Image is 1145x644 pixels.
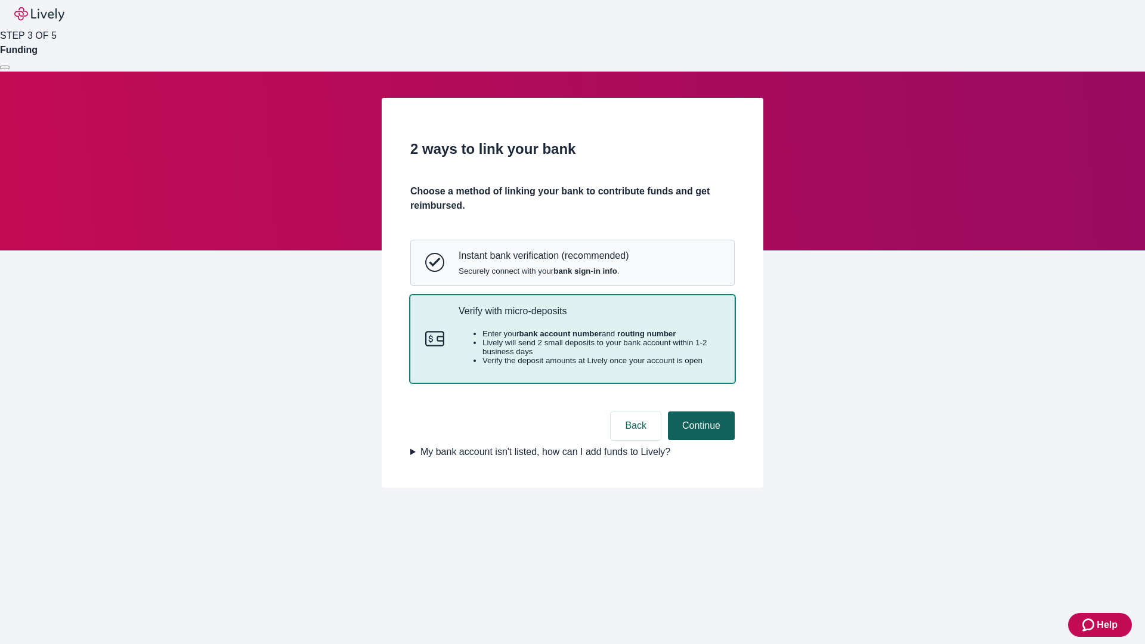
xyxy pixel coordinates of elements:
strong: bank account number [519,329,602,338]
summary: My bank account isn't listed, how can I add funds to Lively? [410,445,735,459]
span: Help [1097,618,1118,632]
p: Verify with micro-deposits [459,305,720,317]
svg: Zendesk support icon [1082,618,1097,632]
button: Continue [668,411,735,440]
p: Instant bank verification (recommended) [459,250,629,261]
button: Micro-depositsVerify with micro-depositsEnter yourbank account numberand routing numberLively wil... [411,296,734,383]
span: Securely connect with your . [459,267,629,275]
button: Instant bank verificationInstant bank verification (recommended)Securely connect with yourbank si... [411,240,734,284]
button: Back [611,411,661,440]
img: Lively [14,7,64,21]
li: Enter your and [482,329,720,338]
strong: routing number [617,329,676,338]
svg: Instant bank verification [425,253,444,272]
li: Lively will send 2 small deposits to your bank account within 1-2 business days [482,338,720,356]
button: Zendesk support iconHelp [1068,613,1132,637]
strong: bank sign-in info [553,267,617,275]
h2: 2 ways to link your bank [410,138,735,160]
svg: Micro-deposits [425,329,444,348]
li: Verify the deposit amounts at Lively once your account is open [482,356,720,365]
h4: Choose a method of linking your bank to contribute funds and get reimbursed. [410,184,735,213]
